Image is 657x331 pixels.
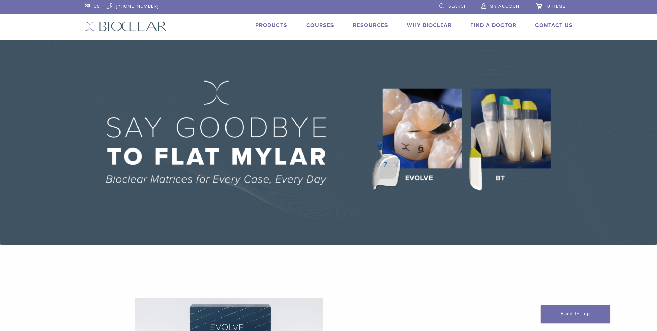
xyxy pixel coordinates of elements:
[85,21,167,31] img: Bioclear
[470,22,516,29] a: Find A Doctor
[407,22,452,29] a: Why Bioclear
[535,22,573,29] a: Contact Us
[448,3,468,9] span: Search
[255,22,287,29] a: Products
[490,3,522,9] span: My Account
[547,3,566,9] span: 0 items
[541,305,610,323] a: Back To Top
[353,22,388,29] a: Resources
[306,22,334,29] a: Courses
